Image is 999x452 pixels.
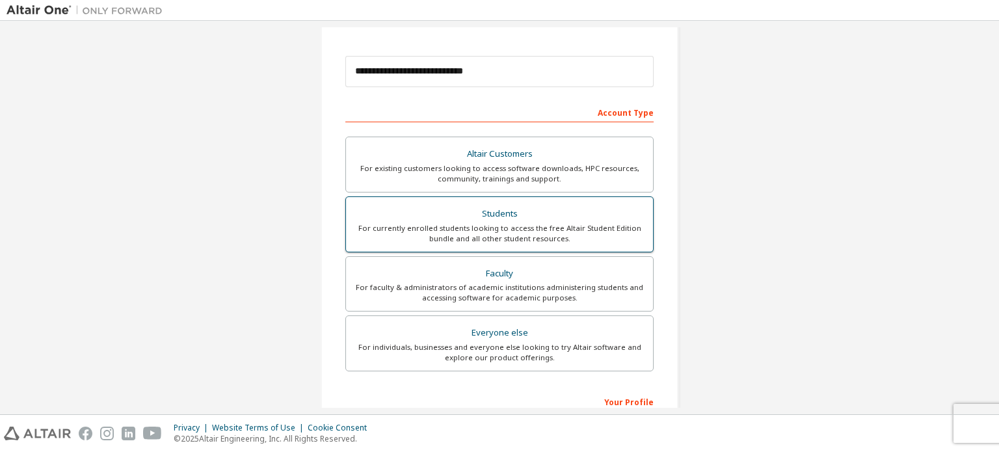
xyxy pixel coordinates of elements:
div: Your Profile [345,391,654,412]
div: Faculty [354,265,645,283]
div: For existing customers looking to access software downloads, HPC resources, community, trainings ... [354,163,645,184]
div: Everyone else [354,324,645,342]
img: instagram.svg [100,427,114,440]
img: Altair One [7,4,169,17]
div: Privacy [174,423,212,433]
div: Cookie Consent [308,423,375,433]
img: youtube.svg [143,427,162,440]
div: For individuals, businesses and everyone else looking to try Altair software and explore our prod... [354,342,645,363]
div: Account Type [345,101,654,122]
div: Students [354,205,645,223]
img: linkedin.svg [122,427,135,440]
div: Website Terms of Use [212,423,308,433]
img: altair_logo.svg [4,427,71,440]
img: facebook.svg [79,427,92,440]
p: © 2025 Altair Engineering, Inc. All Rights Reserved. [174,433,375,444]
div: For currently enrolled students looking to access the free Altair Student Edition bundle and all ... [354,223,645,244]
div: For faculty & administrators of academic institutions administering students and accessing softwa... [354,282,645,303]
div: Altair Customers [354,145,645,163]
